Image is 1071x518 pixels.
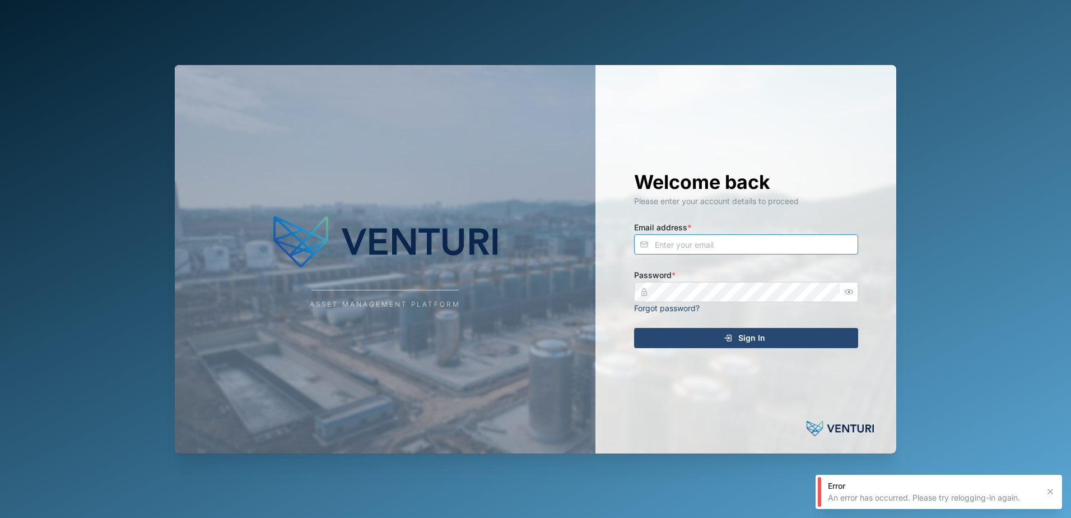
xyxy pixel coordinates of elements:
label: Password [634,269,676,281]
h1: Welcome back [634,170,858,195]
div: An error has occurred. Please try relogging-in again. [828,492,1039,503]
input: Enter your email [634,234,858,255]
label: Email address [634,221,691,234]
div: Error [828,480,1039,492]
img: Powered by: Venturi [807,418,874,440]
img: Company Logo [273,208,497,275]
button: Sign In [634,328,858,348]
span: Sign In [738,329,765,348]
a: Forgot password? [634,303,700,313]
div: Asset Management Platform [310,299,460,310]
div: Please enter your account details to proceed [634,195,858,207]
